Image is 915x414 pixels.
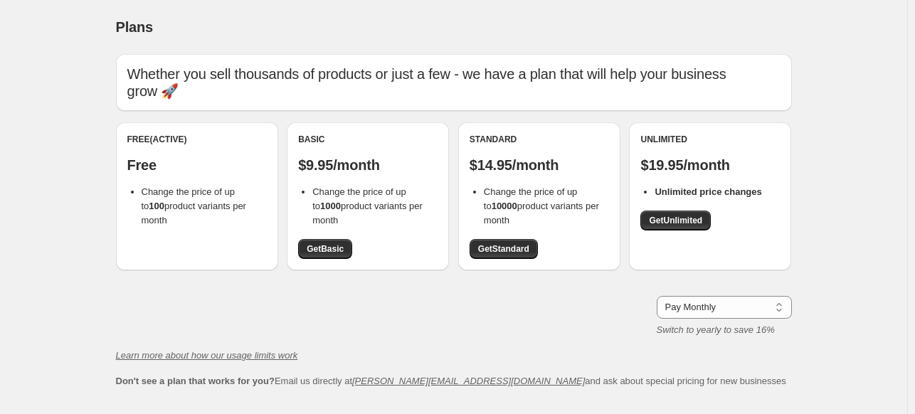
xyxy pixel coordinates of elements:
b: 100 [149,201,164,211]
span: Change the price of up to product variants per month [484,186,599,225]
p: $9.95/month [298,156,438,174]
a: [PERSON_NAME][EMAIL_ADDRESS][DOMAIN_NAME] [352,376,585,386]
p: Whether you sell thousands of products or just a few - we have a plan that will help your busines... [127,65,781,100]
b: Unlimited price changes [655,186,761,197]
a: GetStandard [470,239,538,259]
b: 1000 [320,201,341,211]
b: Don't see a plan that works for you? [116,376,275,386]
div: Standard [470,134,609,145]
p: Free [127,156,267,174]
div: Free (Active) [127,134,267,145]
a: GetBasic [298,239,352,259]
span: Get Basic [307,243,344,255]
div: Unlimited [640,134,780,145]
span: Get Unlimited [649,215,702,226]
span: Change the price of up to product variants per month [142,186,246,225]
a: Learn more about how our usage limits work [116,350,298,361]
p: $19.95/month [640,156,780,174]
div: Basic [298,134,438,145]
span: Get Standard [478,243,529,255]
span: Email us directly at and ask about special pricing for new businesses [116,376,786,386]
span: Change the price of up to product variants per month [312,186,423,225]
b: 10000 [492,201,517,211]
p: $14.95/month [470,156,609,174]
i: Switch to yearly to save 16% [657,324,775,335]
a: GetUnlimited [640,211,711,230]
span: Plans [116,19,153,35]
